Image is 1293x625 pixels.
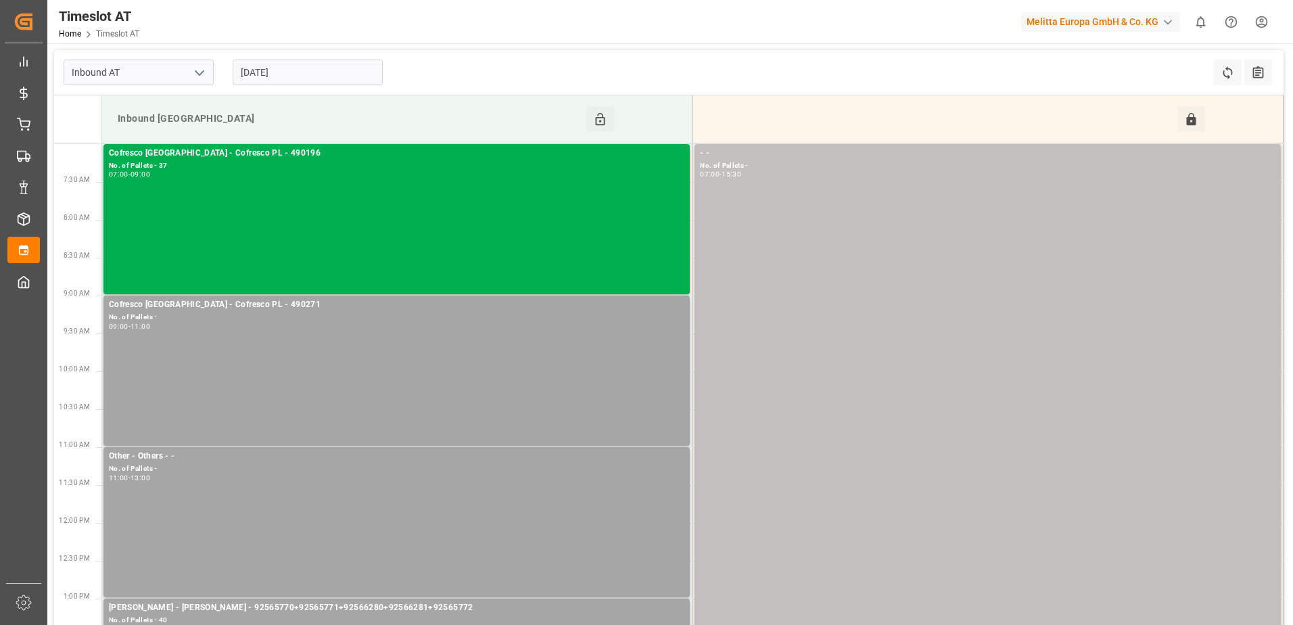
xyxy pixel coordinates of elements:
[64,290,90,297] span: 9:00 AM
[109,171,128,177] div: 07:00
[109,160,684,172] div: No. of Pallets - 37
[59,6,139,26] div: Timeslot AT
[128,475,131,481] div: -
[1021,9,1185,34] button: Melitta Europa GmbH & Co. KG
[59,403,90,411] span: 10:30 AM
[59,441,90,448] span: 11:00 AM
[233,60,383,85] input: DD-MM-YYYY
[59,517,90,524] span: 12:00 PM
[59,479,90,486] span: 11:30 AM
[109,147,684,160] div: Cofresco [GEOGRAPHIC_DATA] - Cofresco PL - 490196
[112,106,586,132] div: Inbound [GEOGRAPHIC_DATA]
[59,555,90,562] span: 12:30 PM
[128,323,131,329] div: -
[700,171,720,177] div: 07:00
[189,62,209,83] button: open menu
[1185,7,1216,37] button: show 0 new notifications
[59,365,90,373] span: 10:00 AM
[131,171,150,177] div: 09:00
[109,601,684,615] div: [PERSON_NAME] - [PERSON_NAME] - 92565770+92565771+92566280+92566281+92565772
[59,29,81,39] a: Home
[64,214,90,221] span: 8:00 AM
[64,176,90,183] span: 7:30 AM
[64,252,90,259] span: 8:30 AM
[1216,7,1246,37] button: Help Center
[131,475,150,481] div: 13:00
[109,312,684,323] div: No. of Pallets -
[722,171,741,177] div: 15:30
[128,171,131,177] div: -
[64,593,90,600] span: 1:00 PM
[720,171,722,177] div: -
[109,450,684,463] div: Other - Others - -
[109,475,128,481] div: 11:00
[109,463,684,475] div: No. of Pallets -
[700,147,1275,160] div: - -
[1021,12,1180,32] div: Melitta Europa GmbH & Co. KG
[64,60,214,85] input: Type to search/select
[700,160,1275,172] div: No. of Pallets -
[131,323,150,329] div: 11:00
[109,323,128,329] div: 09:00
[109,298,684,312] div: Cofresco [GEOGRAPHIC_DATA] - Cofresco PL - 490271
[64,327,90,335] span: 9:30 AM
